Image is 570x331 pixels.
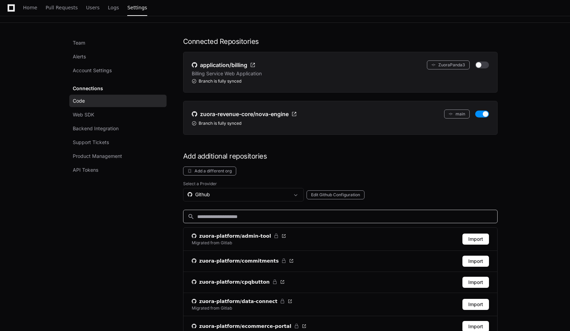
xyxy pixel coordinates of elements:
[199,278,270,285] span: zuora-platform/cpqbutton
[73,111,94,118] span: Web SDK
[69,50,167,63] a: Alerts
[192,323,307,330] a: zuora-platform/ecommerce-portal
[462,277,489,288] button: Import
[183,151,498,161] h1: Add additional repositories
[307,190,364,199] button: Edit Github Configuration
[73,153,122,160] span: Product Management
[192,110,297,119] a: zuora-revenue-core/nova-engine
[199,298,278,305] span: zuora-platform/data-connect
[69,164,167,176] a: API Tokens
[73,53,86,60] span: Alerts
[188,191,290,198] div: Github
[73,67,112,74] span: Account Settings
[199,233,271,239] span: zuora-platform/admin-tool
[183,167,236,176] button: Add a different org
[192,305,232,311] div: Migrated from Gitlab
[127,6,147,10] span: Settings
[462,299,489,310] button: Import
[192,78,489,84] div: Branch is fully synced
[73,125,119,132] span: Backend Integration
[444,110,470,119] button: main
[462,256,489,267] button: Import
[192,60,256,69] a: application/billing
[200,61,247,69] span: application/billing
[192,233,287,239] a: zuora-platform/admin-tool
[69,64,167,77] a: Account Settings
[108,6,119,10] span: Logs
[69,136,167,149] a: Support Tickets
[46,6,78,10] span: Pull Requests
[69,122,167,135] a: Backend Integration
[69,37,167,49] a: Team
[183,181,498,187] label: Select a Provider
[73,39,85,46] span: Team
[73,167,98,173] span: API Tokens
[192,121,489,126] div: Branch is fully synced
[183,37,498,46] h1: Connected Repositories
[192,257,294,264] a: zuora-platform/commitments
[462,234,489,245] button: Import
[73,139,109,146] span: Support Tickets
[192,278,285,285] a: zuora-platform/cpqbutton
[427,60,470,69] button: ZuoraPanda3
[192,240,232,246] div: Migrated from Gitlab
[73,97,85,104] span: Code
[192,70,262,77] p: Billing Service Web Application
[23,6,37,10] span: Home
[199,257,279,264] span: zuora-platform/commitments
[86,6,100,10] span: Users
[192,298,293,305] a: zuora-platform/data-connect
[69,150,167,162] a: Product Management
[199,323,291,330] span: zuora-platform/ecommerce-portal
[69,108,167,121] a: Web SDK
[200,110,289,118] span: zuora-revenue-core/nova-engine
[188,213,194,220] mat-icon: search
[69,95,167,107] a: Code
